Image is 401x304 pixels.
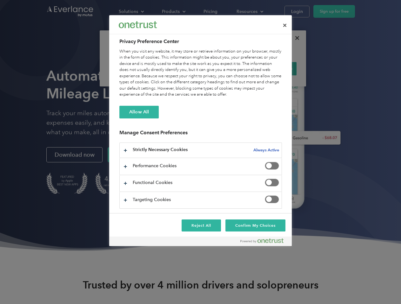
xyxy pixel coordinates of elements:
[278,18,292,32] button: Close
[119,18,157,31] div: Everlance
[119,48,282,98] div: When you visit any website, it may store or retrieve information on your browser, mostly in the f...
[182,219,221,231] button: Reject All
[119,106,159,118] button: Allow All
[119,38,282,45] h2: Privacy Preference Center
[119,21,157,28] img: Everlance
[119,130,282,139] h3: Manage Consent Preferences
[109,15,292,246] div: Preference center
[225,219,285,231] button: Confirm My Choices
[240,238,284,243] img: Powered by OneTrust Opens in a new Tab
[240,238,289,246] a: Powered by OneTrust Opens in a new Tab
[109,15,292,246] div: Privacy Preference Center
